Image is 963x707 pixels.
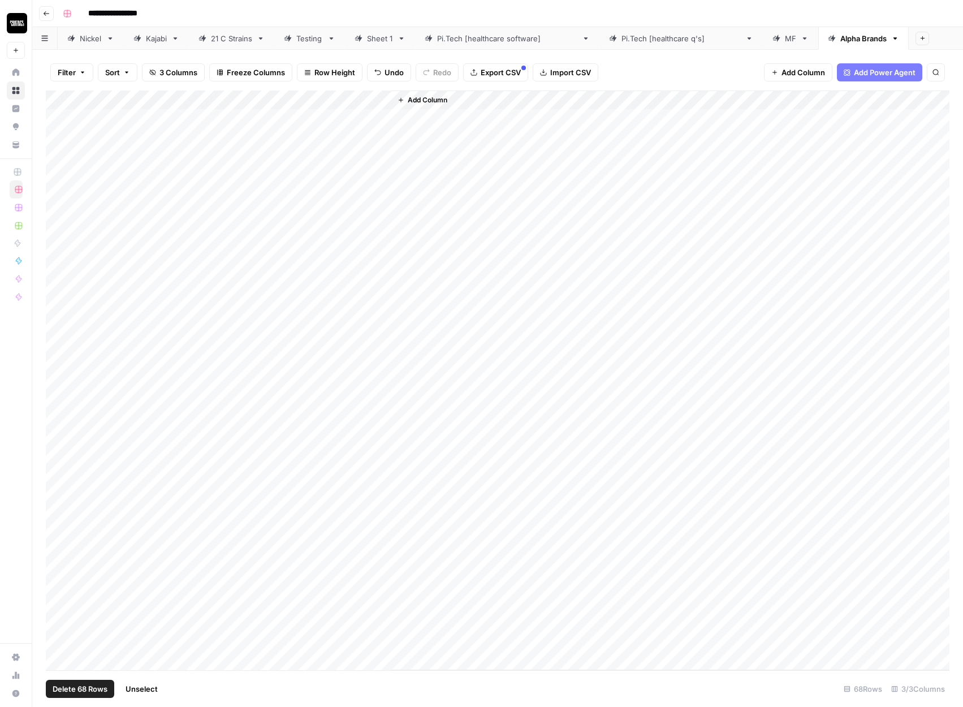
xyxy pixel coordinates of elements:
span: Import CSV [550,67,591,78]
span: Row Height [314,67,355,78]
button: Redo [416,63,459,81]
button: Delete 68 Rows [46,680,114,698]
button: Undo [367,63,411,81]
span: Add Column [781,67,825,78]
img: Contact Studios Logo [7,13,27,33]
button: Export CSV [463,63,528,81]
button: Add Column [764,63,832,81]
div: 3/3 Columns [887,680,949,698]
div: [DOMAIN_NAME] [healthcare software] [437,33,577,44]
button: Row Height [297,63,362,81]
div: 68 Rows [839,680,887,698]
a: 21 C Strains [189,27,274,50]
button: Filter [50,63,93,81]
span: Sort [105,67,120,78]
div: Nickel [80,33,102,44]
div: MF [785,33,796,44]
a: Usage [7,666,25,684]
a: Opportunities [7,118,25,136]
a: Browse [7,81,25,100]
a: [DOMAIN_NAME] [healthcare software] [415,27,599,50]
button: Help + Support [7,684,25,702]
button: Import CSV [533,63,598,81]
span: 3 Columns [159,67,197,78]
span: Add Column [408,95,447,105]
div: Sheet 1 [367,33,393,44]
a: MF [763,27,818,50]
a: Sheet 1 [345,27,415,50]
span: Export CSV [481,67,521,78]
span: Redo [433,67,451,78]
a: Testing [274,27,345,50]
span: Undo [385,67,404,78]
div: Kajabi [146,33,167,44]
span: Unselect [126,683,158,695]
span: Add Power Agent [854,67,916,78]
div: [DOMAIN_NAME] [healthcare q's] [621,33,741,44]
a: Settings [7,648,25,666]
button: Sort [98,63,137,81]
a: Insights [7,100,25,118]
button: Add Column [393,93,452,107]
a: Nickel [58,27,124,50]
span: Delete 68 Rows [53,683,107,695]
a: Your Data [7,136,25,154]
a: Kajabi [124,27,189,50]
div: 21 C Strains [211,33,252,44]
button: Unselect [119,680,165,698]
button: Add Power Agent [837,63,922,81]
div: Alpha Brands [840,33,887,44]
span: Filter [58,67,76,78]
button: Freeze Columns [209,63,292,81]
a: Home [7,63,25,81]
button: Workspace: Contact Studios [7,9,25,37]
a: Alpha Brands [818,27,909,50]
span: Freeze Columns [227,67,285,78]
div: Testing [296,33,323,44]
a: [DOMAIN_NAME] [healthcare q's] [599,27,763,50]
button: 3 Columns [142,63,205,81]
